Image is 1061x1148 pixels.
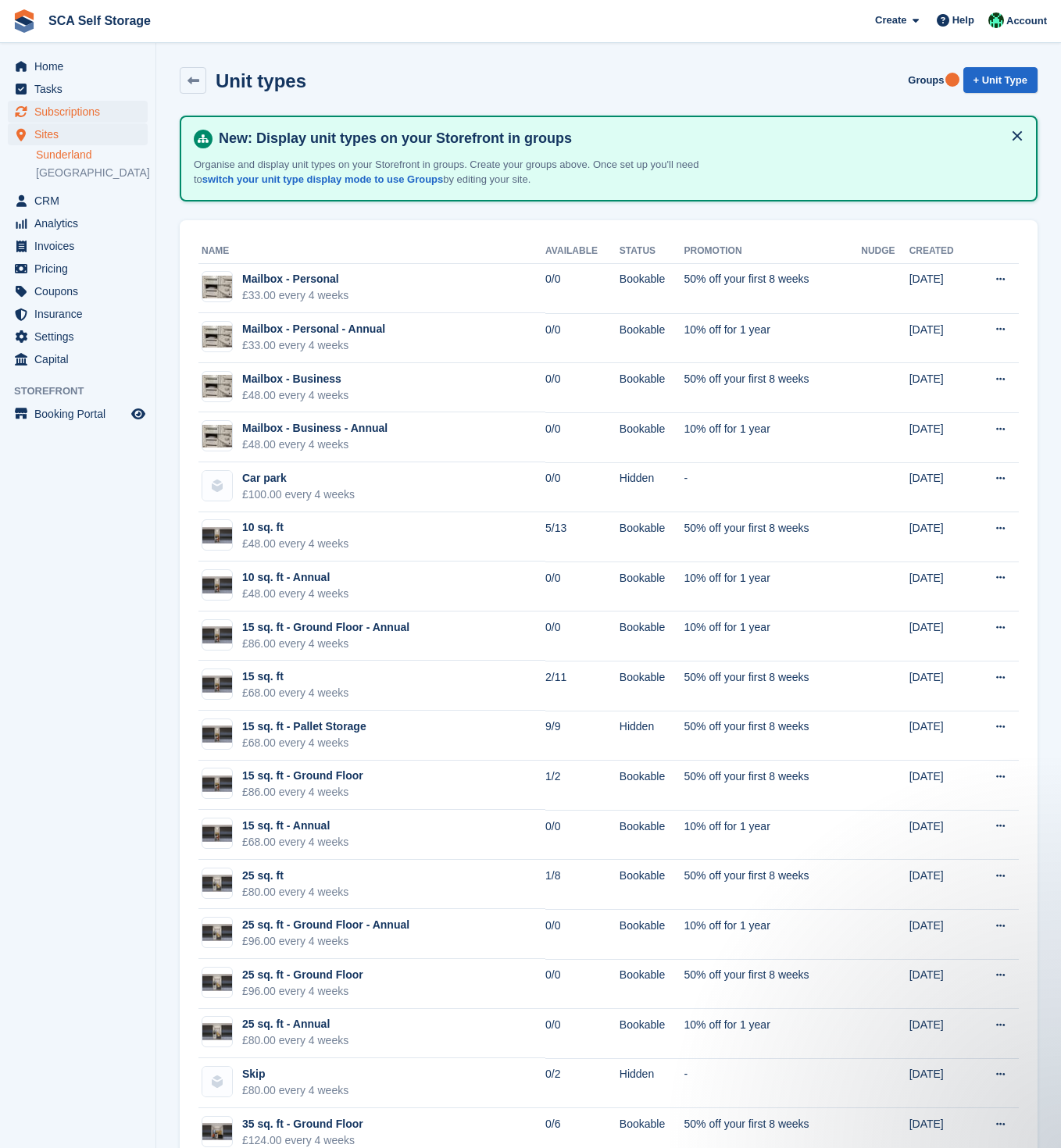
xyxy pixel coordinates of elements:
[36,166,148,180] a: [GEOGRAPHIC_DATA]
[242,337,385,354] div: £33.00 every 4 weeks
[620,239,684,264] th: Status
[684,512,862,562] td: 50% off your first 8 weeks
[242,271,348,287] div: Mailbox - Personal
[242,1116,363,1132] div: 35 sq. ft - Ground Floor
[34,78,128,100] span: Tasks
[909,512,973,562] td: [DATE]
[8,280,148,302] a: menu
[620,711,684,761] td: Hidden
[620,761,684,811] td: Bookable
[909,263,973,313] td: [DATE]
[545,412,620,462] td: 0/0
[34,212,128,234] span: Analytics
[684,313,862,363] td: 10% off for 1 year
[620,860,684,910] td: Bookable
[620,313,684,363] td: Bookable
[202,326,232,348] img: Unknown-4.jpeg
[620,462,684,512] td: Hidden
[909,860,973,910] td: [DATE]
[684,562,862,611] td: 10% off for 1 year
[902,67,950,93] a: Groups
[620,363,684,413] td: Bookable
[8,101,148,123] a: menu
[620,661,684,711] td: Bookable
[952,12,974,28] span: Help
[242,868,348,884] div: 25 sq. ft
[545,239,620,264] th: Available
[242,1066,348,1082] div: Skip
[963,67,1038,93] a: + Unit Type
[620,512,684,562] td: Bookable
[620,810,684,860] td: Bookable
[909,363,973,413] td: [DATE]
[8,190,148,212] a: menu
[684,363,862,413] td: 50% off your first 8 weeks
[620,959,684,1009] td: Bookable
[202,676,232,693] img: 15%20SQ.FT.jpg
[242,420,388,437] div: Mailbox - Business - Annual
[213,130,1023,148] h4: New: Display unit types on your Storefront in groups
[216,70,306,91] h2: Unit types
[545,562,620,611] td: 0/0
[684,412,862,462] td: 10% off for 1 year
[545,909,620,959] td: 0/0
[34,303,128,325] span: Insurance
[242,784,363,800] div: £86.00 every 4 weeks
[14,383,155,399] span: Storefront
[945,73,959,87] div: Tooltip anchor
[202,775,232,793] img: 15%20SQ.FT.jpg
[545,860,620,910] td: 1/8
[34,258,128,280] span: Pricing
[242,569,348,586] div: 10 sq. ft - Annual
[242,1032,348,1049] div: £80.00 every 4 weeks
[875,12,906,28] span: Create
[202,1067,232,1096] img: blank-unit-type-icon-ffbac7b88ba66c5e286b0e438baccc4b9c83835d4c34f86887a83fc20ec27e7b.svg
[1006,13,1047,29] span: Account
[242,818,348,834] div: 15 sq. ft - Annual
[909,462,973,512] td: [DATE]
[202,626,232,644] img: 15%20SQ.FT.jpg
[202,276,232,298] img: Unknown-4.jpeg
[202,173,443,185] a: switch your unit type display mode to use Groups
[242,437,388,453] div: £48.00 every 4 weeks
[8,123,148,145] a: menu
[34,235,128,257] span: Invoices
[202,1023,232,1040] img: 25%20SQ.FT.jpg
[242,685,348,701] div: £68.00 every 4 weeks
[8,212,148,234] a: menu
[545,761,620,811] td: 1/2
[909,711,973,761] td: [DATE]
[545,512,620,562] td: 5/13
[684,959,862,1009] td: 50% off your first 8 weeks
[684,810,862,860] td: 10% off for 1 year
[620,1009,684,1059] td: Bookable
[8,55,148,77] a: menu
[242,933,409,950] div: £96.00 every 4 weeks
[242,470,355,487] div: Car park
[194,157,741,187] p: Organise and display unit types on your Storefront in groups. Create your groups above. Once set ...
[202,726,232,743] img: 15%20SQ.FT.jpg
[202,924,232,941] img: 25%20SQ.FT.jpg
[909,239,973,264] th: Created
[909,313,973,363] td: [DATE]
[545,959,620,1009] td: 0/0
[909,810,973,860] td: [DATE]
[545,810,620,860] td: 0/0
[202,974,232,991] img: 25%20SQ.FT.jpg
[8,258,148,280] a: menu
[909,412,973,462] td: [DATE]
[684,1058,862,1108] td: -
[242,718,366,735] div: 15 sq. ft - Pallet Storage
[36,148,148,162] a: Sunderland
[8,326,148,348] a: menu
[242,768,363,784] div: 15 sq. ft - Ground Floor
[242,668,348,685] div: 15 sq. ft
[684,1009,862,1059] td: 10% off for 1 year
[202,576,232,594] img: 15%20SQ.FT.jpg
[34,348,128,370] span: Capital
[620,1058,684,1108] td: Hidden
[202,425,232,447] img: Unknown-4.jpeg
[242,983,363,1000] div: £96.00 every 4 weeks
[684,462,862,512] td: -
[620,611,684,661] td: Bookable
